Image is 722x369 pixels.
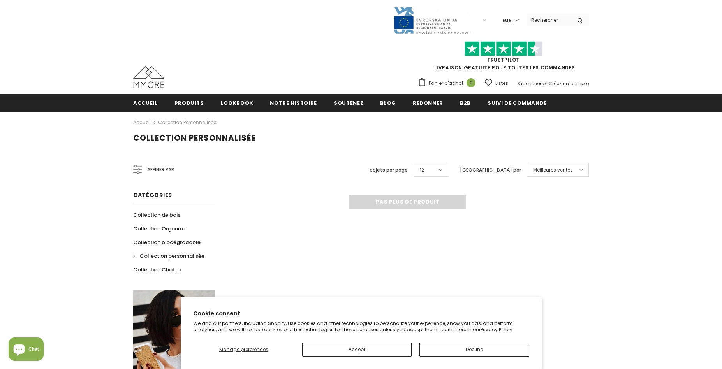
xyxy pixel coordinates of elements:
[133,66,164,88] img: Cas MMORE
[270,99,317,107] span: Notre histoire
[6,337,46,363] inbox-online-store-chat: Shopify online store chat
[467,78,475,87] span: 0
[393,6,471,35] img: Javni Razpis
[393,17,471,23] a: Javni Razpis
[133,222,185,235] a: Collection Organika
[133,249,204,263] a: Collection personnalisée
[418,45,589,71] span: LIVRAISON GRATUITE POUR TOUTES LES COMMANDES
[460,99,471,107] span: B2B
[429,79,463,87] span: Panier d'achat
[133,94,158,111] a: Accueil
[527,14,571,26] input: Search Site
[133,235,201,249] a: Collection biodégradable
[174,94,204,111] a: Produits
[380,94,396,111] a: Blog
[488,94,547,111] a: Suivi de commande
[133,211,180,219] span: Collection de bois
[533,166,573,174] span: Meilleures ventes
[418,77,479,89] a: Panier d'achat 0
[460,94,471,111] a: B2B
[460,166,521,174] label: [GEOGRAPHIC_DATA] par
[302,343,412,357] button: Accept
[158,119,216,126] a: Collection personnalisée
[542,80,547,87] span: or
[481,326,512,333] a: Privacy Policy
[420,166,424,174] span: 12
[193,343,294,357] button: Manage preferences
[380,99,396,107] span: Blog
[517,80,541,87] a: S'identifier
[487,56,519,63] a: TrustPilot
[270,94,317,111] a: Notre histoire
[133,99,158,107] span: Accueil
[147,165,174,174] span: Affiner par
[133,225,185,232] span: Collection Organika
[370,166,408,174] label: objets par page
[133,266,181,273] span: Collection Chakra
[548,80,589,87] a: Créez un compte
[133,132,255,143] span: Collection personnalisée
[140,252,204,260] span: Collection personnalisée
[495,79,508,87] span: Listes
[334,99,363,107] span: soutenez
[221,94,253,111] a: Lookbook
[419,343,529,357] button: Decline
[133,118,151,127] a: Accueil
[485,76,508,90] a: Listes
[193,320,529,332] p: We and our partners, including Shopify, use cookies and other technologies to personalize your ex...
[221,99,253,107] span: Lookbook
[133,208,180,222] a: Collection de bois
[219,346,268,353] span: Manage preferences
[174,99,204,107] span: Produits
[465,41,542,56] img: Faites confiance aux étoiles pilotes
[133,239,201,246] span: Collection biodégradable
[193,309,529,318] h2: Cookie consent
[488,99,547,107] span: Suivi de commande
[413,94,443,111] a: Redonner
[334,94,363,111] a: soutenez
[413,99,443,107] span: Redonner
[133,191,172,199] span: Catégories
[133,263,181,276] a: Collection Chakra
[502,17,512,25] span: EUR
